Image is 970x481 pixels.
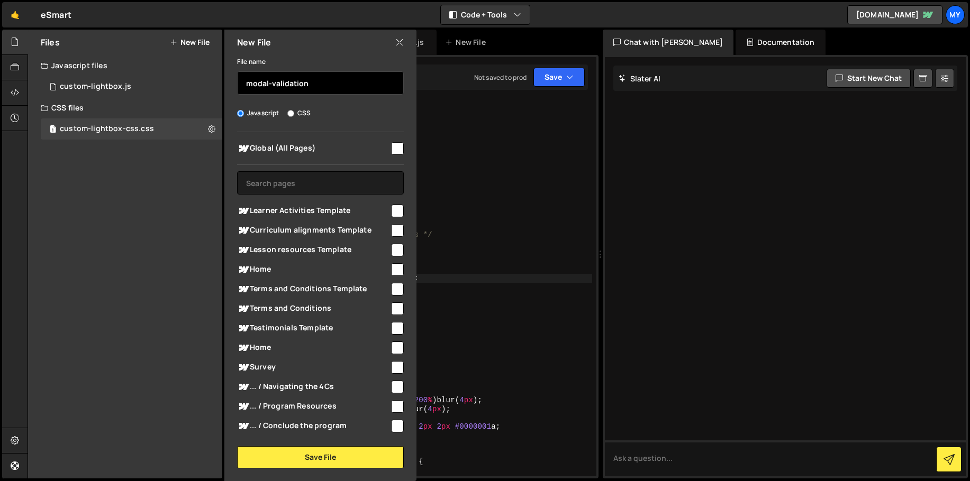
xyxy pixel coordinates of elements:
a: 🤙 [2,2,28,27]
span: Home [237,341,389,354]
input: Name [237,71,404,95]
span: ... / Program Resources [237,400,389,413]
span: 1 [50,126,56,134]
div: Chat with [PERSON_NAME] [603,30,734,55]
a: My [946,5,965,24]
button: Code + Tools [441,5,530,24]
h2: New File [237,36,271,48]
div: Javascript files [28,55,222,76]
div: custom-lightbox.js [60,82,131,91]
span: Survey [237,361,389,374]
div: eSmart [41,8,71,21]
label: File name [237,57,266,67]
div: CSS files [28,97,222,118]
span: Lesson resources Template [237,244,389,256]
span: Curriculum alignments Template [237,224,389,237]
div: 16782/46205.js [41,76,222,97]
div: New File [445,37,489,48]
h2: Slater AI [619,73,661,84]
span: Learner Activities Template [237,205,389,217]
input: CSS [287,110,294,117]
span: Terms and Conditions Template [237,283,389,295]
input: Javascript [237,110,244,117]
div: Documentation [736,30,825,55]
button: Save [533,68,585,87]
div: custom-lightbox-css.css [60,124,154,134]
span: ... / Navigating the 4Cs [237,381,389,393]
label: Javascript [237,108,279,118]
span: Global (All Pages) [237,142,389,155]
span: Home [237,263,389,276]
div: 16782/46269.css [41,118,222,140]
button: Save File [237,446,404,468]
button: New File [170,38,210,47]
h2: Files [41,36,60,48]
span: Terms and Conditions [237,302,389,315]
a: [DOMAIN_NAME] [847,5,942,24]
button: Start new chat [827,69,911,88]
span: ... / Conclude the program [237,420,389,432]
div: Not saved to prod [474,73,527,82]
span: Testimonials Template [237,322,389,335]
input: Search pages [237,171,404,195]
label: CSS [287,108,311,118]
